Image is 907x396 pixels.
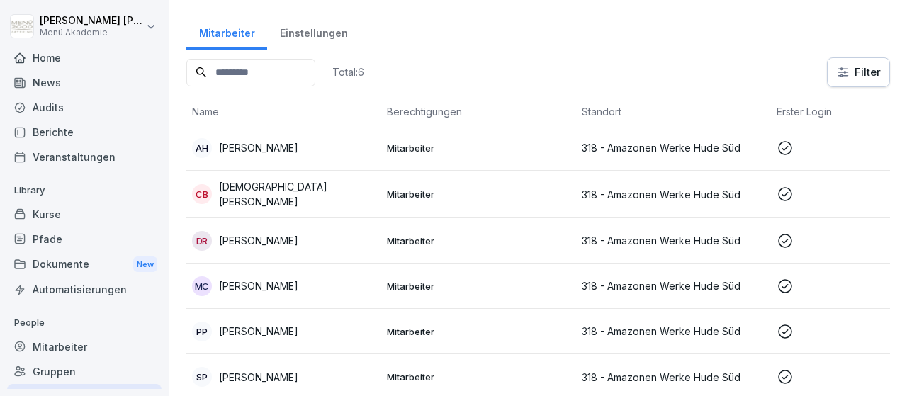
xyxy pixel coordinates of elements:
[7,277,162,302] a: Automatisierungen
[40,15,143,27] p: [PERSON_NAME] [PERSON_NAME]
[192,276,212,296] div: MC
[192,231,212,251] div: DR
[828,58,889,86] button: Filter
[582,324,765,339] p: 318 - Amazonen Werke Hude Süd
[387,370,570,383] p: Mitarbeiter
[582,140,765,155] p: 318 - Amazonen Werke Hude Süd
[582,233,765,248] p: 318 - Amazonen Werke Hude Süd
[267,13,360,50] a: Einstellungen
[387,325,570,338] p: Mitarbeiter
[7,334,162,359] a: Mitarbeiter
[219,140,298,155] p: [PERSON_NAME]
[582,187,765,202] p: 318 - Amazonen Werke Hude Süd
[7,95,162,120] a: Audits
[7,120,162,145] a: Berichte
[7,179,162,202] p: Library
[7,227,162,251] a: Pfade
[186,98,381,125] th: Name
[387,234,570,247] p: Mitarbeiter
[381,98,576,125] th: Berechtigungen
[582,278,765,293] p: 318 - Amazonen Werke Hude Süd
[133,256,157,273] div: New
[219,179,376,209] p: [DEMOGRAPHIC_DATA][PERSON_NAME]
[7,251,162,278] a: DokumenteNew
[192,322,212,341] div: PP
[192,184,212,204] div: CB
[332,65,364,79] p: Total: 6
[186,13,267,50] a: Mitarbeiter
[219,324,298,339] p: [PERSON_NAME]
[582,370,765,385] p: 318 - Amazonen Werke Hude Süd
[7,359,162,384] a: Gruppen
[387,188,570,200] p: Mitarbeiter
[7,70,162,95] a: News
[192,138,212,158] div: AH
[40,28,143,38] p: Menü Akademie
[219,278,298,293] p: [PERSON_NAME]
[7,251,162,278] div: Dokumente
[219,233,298,248] p: [PERSON_NAME]
[387,280,570,293] p: Mitarbeiter
[836,65,881,79] div: Filter
[576,98,771,125] th: Standort
[7,202,162,227] a: Kurse
[192,367,212,387] div: SP
[7,312,162,334] p: People
[7,45,162,70] a: Home
[7,145,162,169] a: Veranstaltungen
[387,142,570,154] p: Mitarbeiter
[219,370,298,385] p: [PERSON_NAME]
